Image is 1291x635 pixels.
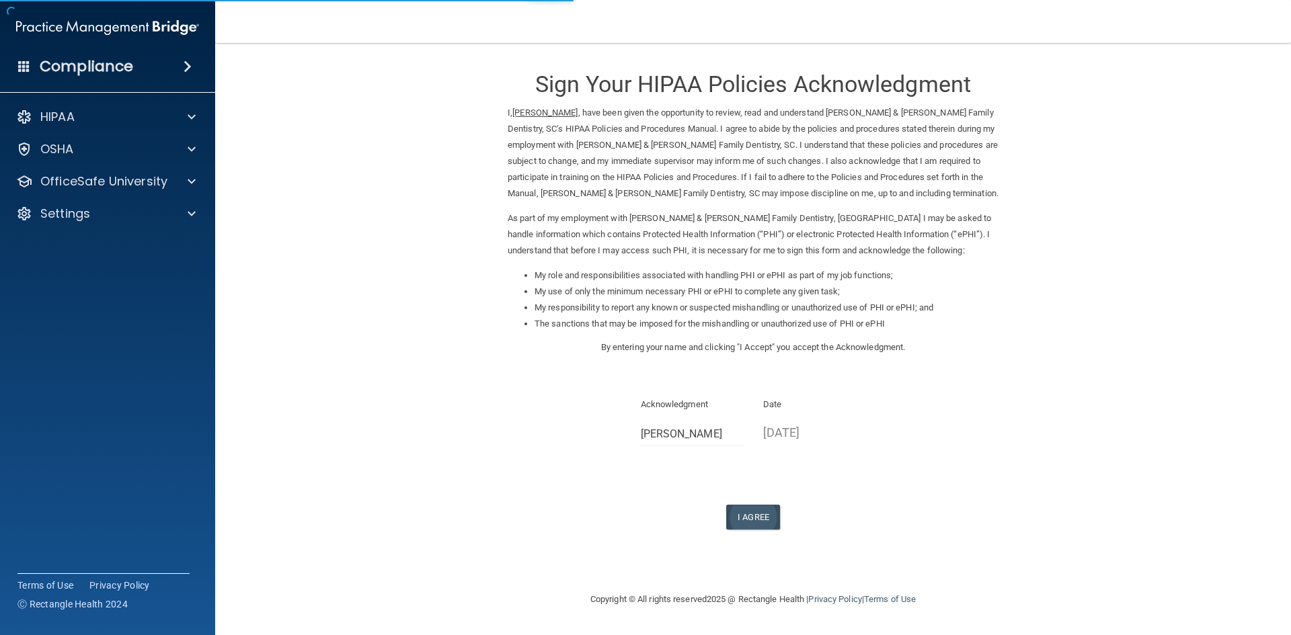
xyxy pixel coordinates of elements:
p: Acknowledgment [641,396,744,413]
p: By entering your name and clicking "I Accept" you accept the Acknowledgment. [508,339,999,355]
li: My use of only the minimum necessary PHI or ePHI to complete any given task; [535,284,999,300]
a: Settings [16,206,196,222]
ins: [PERSON_NAME] [512,108,578,118]
li: My role and responsibilities associated with handling PHI or ePHI as part of my job functions; [535,267,999,284]
p: Settings [40,206,90,222]
li: The sanctions that may be imposed for the mishandling or unauthorized use of PHI or ePHI [535,316,999,332]
a: Terms of Use [17,579,73,592]
p: HIPAA [40,109,75,125]
a: OSHA [16,141,196,157]
li: My responsibility to report any known or suspected mishandling or unauthorized use of PHI or ePHI... [535,300,999,316]
input: Full Name [641,421,744,446]
h4: Compliance [40,57,133,76]
a: Privacy Policy [808,594,861,604]
a: HIPAA [16,109,196,125]
a: OfficeSafe University [16,173,196,189]
button: I Agree [726,505,780,530]
p: Date [763,396,866,413]
p: As part of my employment with [PERSON_NAME] & [PERSON_NAME] Family Dentistry, [GEOGRAPHIC_DATA] I... [508,210,999,259]
p: OfficeSafe University [40,173,167,189]
img: PMB logo [16,14,199,41]
a: Privacy Policy [89,579,150,592]
p: OSHA [40,141,74,157]
h3: Sign Your HIPAA Policies Acknowledgment [508,72,999,97]
span: Ⓒ Rectangle Health 2024 [17,597,128,611]
a: Terms of Use [864,594,916,604]
div: Copyright © All rights reserved 2025 @ Rectangle Health | | [508,578,999,621]
p: [DATE] [763,421,866,443]
iframe: Drift Widget Chat Controller [1058,540,1275,593]
p: I, , have been given the opportunity to review, read and understand [PERSON_NAME] & [PERSON_NAME]... [508,105,999,202]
